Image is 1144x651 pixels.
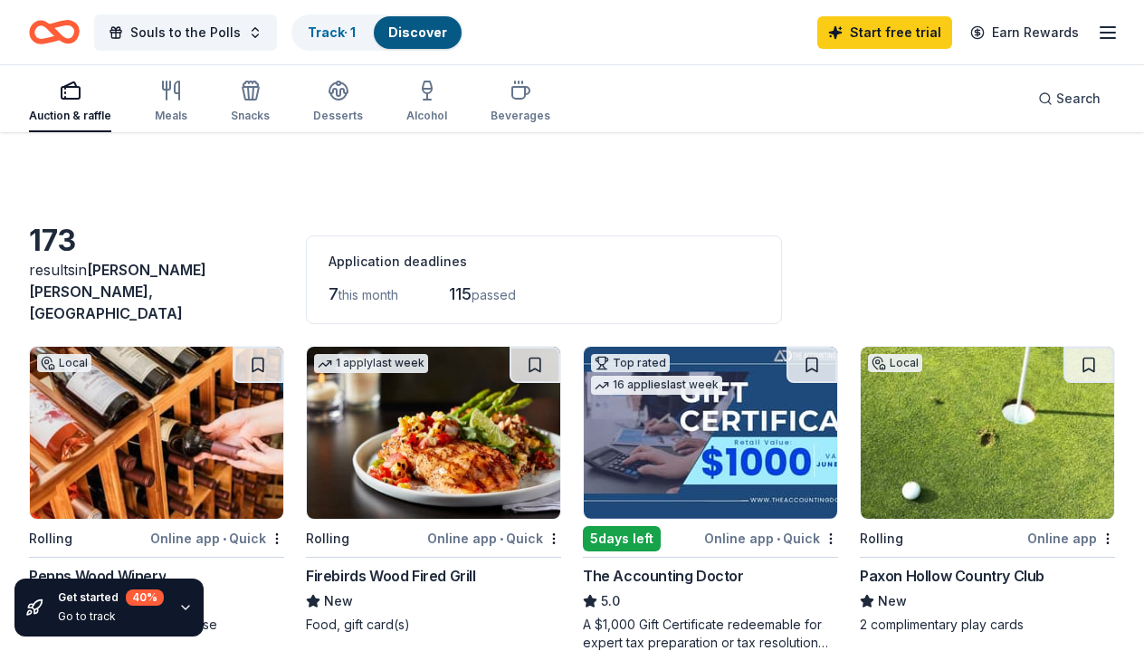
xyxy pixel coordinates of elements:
[777,531,780,546] span: •
[406,109,447,123] div: Alcohol
[306,565,476,587] div: Firebirds Wood Fired Grill
[231,72,270,132] button: Snacks
[959,16,1090,49] a: Earn Rewards
[29,528,72,550] div: Rolling
[583,526,661,551] div: 5 days left
[427,527,561,550] div: Online app Quick
[29,259,284,324] div: results
[861,347,1114,519] img: Image for Paxon Hollow Country Club
[500,531,503,546] span: •
[94,14,277,51] button: Souls to the Polls
[817,16,952,49] a: Start free trial
[313,109,363,123] div: Desserts
[155,109,187,123] div: Meals
[58,589,164,606] div: Get started
[704,527,838,550] div: Online app Quick
[1056,88,1101,110] span: Search
[329,284,338,303] span: 7
[406,72,447,132] button: Alcohol
[306,346,561,634] a: Image for Firebirds Wood Fired Grill1 applylast weekRollingOnline app•QuickFirebirds Wood Fired G...
[58,609,164,624] div: Go to track
[868,354,922,372] div: Local
[29,11,80,53] a: Home
[29,109,111,123] div: Auction & raffle
[306,616,561,634] div: Food, gift card(s)
[1027,527,1115,550] div: Online app
[491,109,550,123] div: Beverages
[30,347,283,519] img: Image for Penns Wood Winery
[860,565,1044,587] div: Paxon Hollow Country Club
[306,528,349,550] div: Rolling
[130,22,241,43] span: Souls to the Polls
[860,528,903,550] div: Rolling
[324,590,353,612] span: New
[308,24,356,40] a: Track· 1
[29,261,206,322] span: [PERSON_NAME] [PERSON_NAME], [GEOGRAPHIC_DATA]
[491,72,550,132] button: Beverages
[591,376,722,395] div: 16 applies last week
[29,223,284,259] div: 173
[591,354,670,372] div: Top rated
[37,354,91,372] div: Local
[860,346,1115,634] a: Image for Paxon Hollow Country ClubLocalRollingOnline appPaxon Hollow Country ClubNew2 compliment...
[307,347,560,519] img: Image for Firebirds Wood Fired Grill
[1024,81,1115,117] button: Search
[29,72,111,132] button: Auction & raffle
[472,287,516,302] span: passed
[338,287,398,302] span: this month
[29,261,206,322] span: in
[449,284,472,303] span: 115
[29,346,284,634] a: Image for Penns Wood WineryLocalRollingOnline app•QuickPenns Wood WineryNewWine, gift card(s), me...
[291,14,463,51] button: Track· 1Discover
[150,527,284,550] div: Online app Quick
[388,24,447,40] a: Discover
[860,616,1115,634] div: 2 complimentary play cards
[231,109,270,123] div: Snacks
[584,347,837,519] img: Image for The Accounting Doctor
[155,72,187,132] button: Meals
[329,251,759,273] div: Application deadlines
[223,531,226,546] span: •
[314,354,428,373] div: 1 apply last week
[878,590,907,612] span: New
[601,590,620,612] span: 5.0
[126,589,164,606] div: 40 %
[313,72,363,132] button: Desserts
[583,565,744,587] div: The Accounting Doctor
